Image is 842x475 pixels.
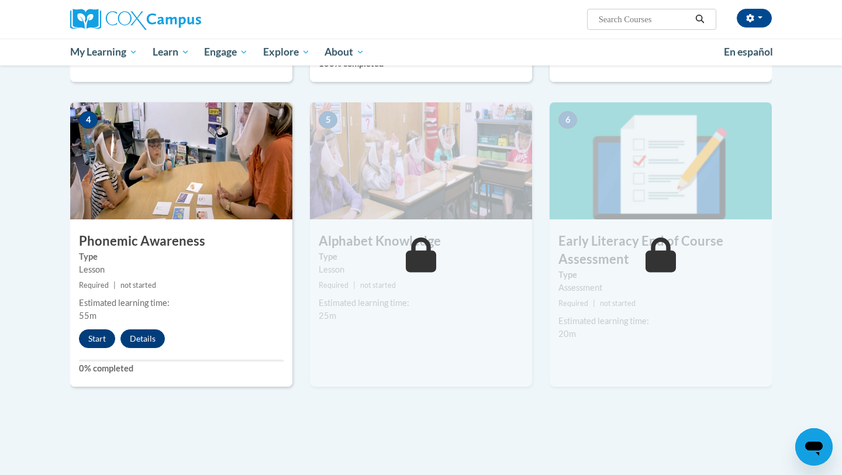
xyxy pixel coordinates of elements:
span: 6 [558,111,577,129]
img: Course Image [550,102,772,219]
div: Estimated learning time: [558,315,763,328]
span: Engage [204,45,248,59]
span: not started [120,281,156,290]
label: Type [558,269,763,281]
h3: Phonemic Awareness [70,232,292,250]
iframe: Button to launch messaging window [795,428,833,466]
span: Explore [263,45,310,59]
img: Course Image [310,102,532,219]
img: Course Image [70,102,292,219]
a: Learn [145,39,197,66]
span: 55m [79,311,96,321]
span: Learn [153,45,189,59]
h3: Alphabet Knowledge [310,232,532,250]
a: Engage [196,39,256,66]
div: Estimated learning time: [79,297,284,309]
span: About [325,45,364,59]
span: Required [558,299,588,308]
span: not started [360,281,396,290]
span: not started [600,299,636,308]
button: Account Settings [737,9,772,27]
span: 25m [319,311,336,321]
div: Main menu [53,39,789,66]
span: 5 [319,111,337,129]
span: 20m [558,329,576,339]
span: Required [79,281,109,290]
div: Lesson [79,263,284,276]
button: Start [79,329,115,348]
a: En español [716,40,781,64]
label: Type [319,250,523,263]
img: Cox Campus [70,9,201,30]
div: Lesson [319,263,523,276]
span: | [113,281,116,290]
span: En español [724,46,773,58]
div: Estimated learning time: [319,297,523,309]
span: | [593,299,595,308]
a: Explore [256,39,318,66]
a: About [318,39,372,66]
a: Cox Campus [70,9,292,30]
label: Type [79,250,284,263]
button: Search [691,12,709,26]
span: Required [319,281,348,290]
button: Details [120,329,165,348]
a: My Learning [63,39,145,66]
label: 0% completed [79,362,284,375]
span: 4 [79,111,98,129]
span: My Learning [70,45,137,59]
input: Search Courses [598,12,691,26]
h3: Early Literacy End of Course Assessment [550,232,772,269]
div: Assessment [558,281,763,294]
span: | [353,281,356,290]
